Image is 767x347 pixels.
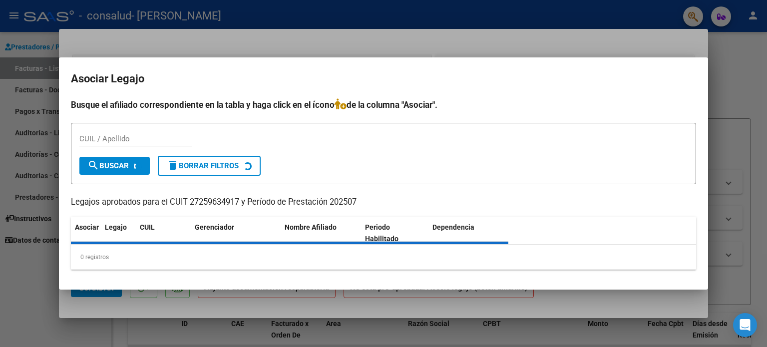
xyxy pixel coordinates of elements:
[101,217,136,250] datatable-header-cell: Legajo
[87,161,129,170] span: Buscar
[71,217,101,250] datatable-header-cell: Asociar
[191,217,281,250] datatable-header-cell: Gerenciador
[105,223,127,231] span: Legajo
[71,98,696,111] h4: Busque el afiliado correspondiente en la tabla y haga click en el ícono de la columna "Asociar".
[195,223,234,231] span: Gerenciador
[75,223,99,231] span: Asociar
[71,245,696,270] div: 0 registros
[71,196,696,209] p: Legajos aprobados para el CUIT 27259634917 y Período de Prestación 202507
[136,217,191,250] datatable-header-cell: CUIL
[365,223,398,243] span: Periodo Habilitado
[733,313,757,337] div: Open Intercom Messenger
[167,159,179,171] mat-icon: delete
[87,159,99,171] mat-icon: search
[140,223,155,231] span: CUIL
[281,217,361,250] datatable-header-cell: Nombre Afiliado
[79,157,150,175] button: Buscar
[167,161,239,170] span: Borrar Filtros
[361,217,428,250] datatable-header-cell: Periodo Habilitado
[432,223,474,231] span: Dependencia
[285,223,337,231] span: Nombre Afiliado
[428,217,509,250] datatable-header-cell: Dependencia
[158,156,261,176] button: Borrar Filtros
[71,69,696,88] h2: Asociar Legajo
